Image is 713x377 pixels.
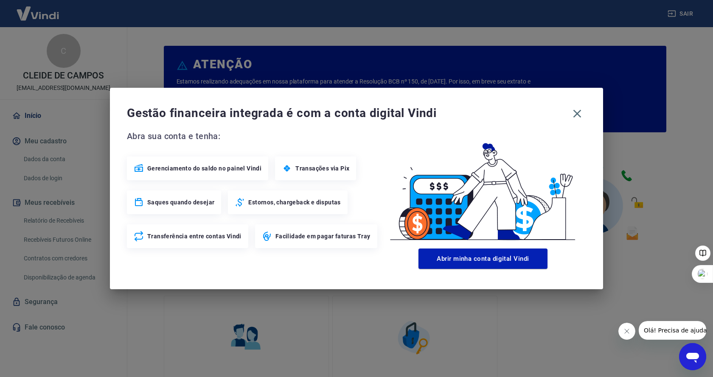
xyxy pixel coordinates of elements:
img: Good Billing [380,129,586,245]
span: Gerenciamento do saldo no painel Vindi [147,164,261,173]
span: Gestão financeira integrada é com a conta digital Vindi [127,105,568,122]
iframe: Botão para abrir a janela de mensagens [679,343,706,370]
iframe: Fechar mensagem [618,323,635,340]
span: Facilidade em pagar faturas Tray [275,232,371,240]
span: Abra sua conta e tenha: [127,129,380,143]
span: Transferência entre contas Vindi [147,232,241,240]
span: Transações via Pix [295,164,349,173]
button: Abrir minha conta digital Vindi [418,249,547,269]
iframe: Mensagem da empresa [639,321,706,340]
span: Estornos, chargeback e disputas [248,198,340,207]
span: Olá! Precisa de ajuda? [5,6,71,13]
span: Saques quando desejar [147,198,214,207]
